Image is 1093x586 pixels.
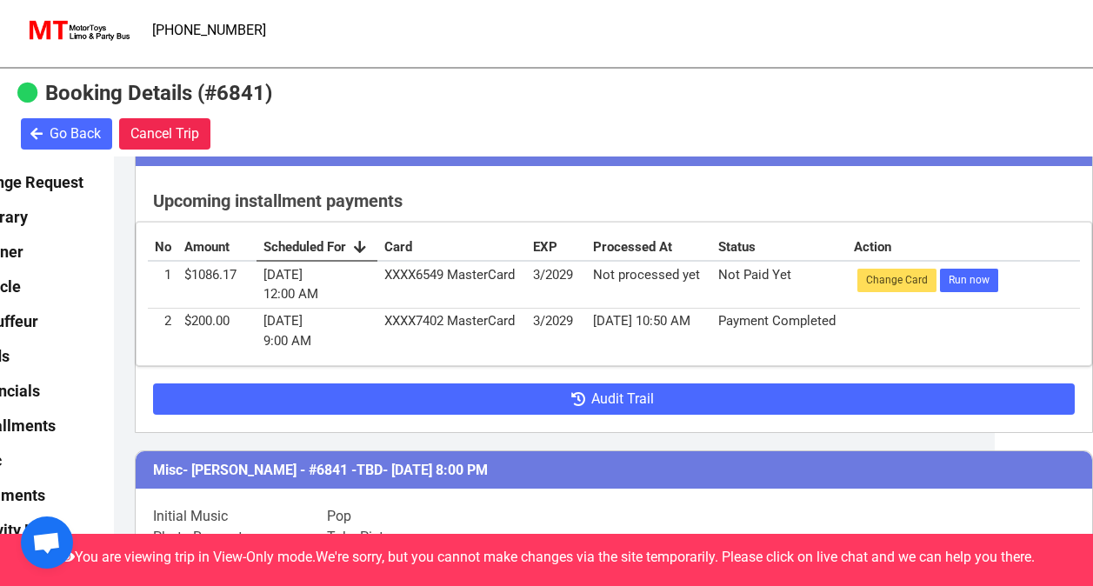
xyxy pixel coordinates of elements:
[718,237,841,257] div: Status
[177,262,257,309] td: $1086.17
[771,63,848,108] a: More
[183,462,488,478] span: - [PERSON_NAME] - #6841 - - [DATE] 8:00 PM
[263,237,371,257] div: Scheduled For
[130,123,199,144] span: Cancel Trip
[24,18,131,43] img: MotorToys Logo
[148,309,177,355] td: 2
[357,462,383,478] span: TBD
[155,237,171,257] div: No
[153,383,1075,415] button: Audit Trail
[21,516,73,569] a: Open chat
[50,123,101,144] span: Go Back
[587,309,711,355] td: [DATE] 10:50 AM
[711,309,847,355] td: Payment Completed
[591,389,654,410] span: Audit Trail
[136,180,1092,222] h4: Upcoming installment payments
[21,118,112,150] button: Go Back
[263,313,311,349] span: [DATE] 9:00 AM
[533,237,581,257] div: EXP
[177,309,257,355] td: $200.00
[327,506,351,527] div: Pop
[711,262,847,309] td: Not Paid Yet
[526,262,587,309] td: 3/2029
[136,451,1092,489] h3: Misc
[377,309,526,355] td: XXXX7402 MasterCard
[854,237,1074,257] div: Action
[857,269,936,292] button: Change Card
[153,506,327,527] label: Initial Music
[119,118,210,150] button: Cancel Trip
[384,237,520,257] div: Card
[526,309,587,355] td: 3/2029
[587,262,711,309] td: Not processed yet
[316,549,1035,565] span: We're sorry, but you cannot make changes via the site temporarily. Please click on live chat and ...
[263,267,318,303] span: [DATE] 12:00 AM
[377,262,526,309] td: XXXX6549 MasterCard
[327,527,410,548] div: Take Pictures
[940,269,998,292] button: Run now
[153,527,327,548] label: Photo Request
[184,237,250,257] div: Amount
[148,262,177,309] td: 1
[45,81,272,105] b: Booking Details (#6841)
[593,237,704,257] div: Processed At
[142,13,277,48] a: [PHONE_NUMBER]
